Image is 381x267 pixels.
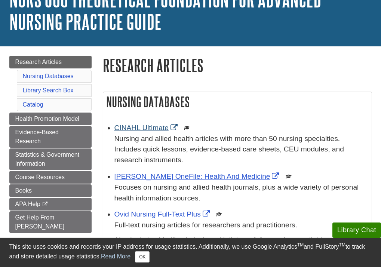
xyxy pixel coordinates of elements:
[297,242,304,248] sup: TM
[114,234,368,245] p: Also includes Medline indexing with links to full-text when available.
[9,126,92,148] a: Evidence-Based Research
[332,222,381,238] button: Library Chat
[15,174,65,180] span: Course Resources
[15,214,65,230] span: Get Help From [PERSON_NAME]
[216,211,222,217] img: Scholarly or Peer Reviewed
[15,59,62,65] span: Research Articles
[114,124,179,132] a: Link opens in new window
[9,198,92,211] a: APA Help
[15,129,59,144] span: Evidence-Based Research
[23,87,74,93] a: Library Search Box
[23,101,43,108] a: Catalog
[114,210,212,218] a: Link opens in new window
[114,182,368,204] p: Focuses on nursing and allied health journals, plus a wide variety of personal health information...
[9,56,92,233] div: Guide Page Menu
[9,113,92,125] a: Health Promotion Model
[9,171,92,184] a: Course Resources
[15,201,40,207] span: APA Help
[23,73,74,79] a: Nursing Databases
[135,251,150,263] button: Close
[339,242,345,248] sup: TM
[103,92,372,112] h2: Nursing Databases
[114,133,368,166] p: Nursing and allied health articles with more than 50 nursing specialties. Includes quick lessons,...
[15,116,80,122] span: Health Promotion Model
[114,220,368,231] p: Full-text nursing articles for researchers and practitioners.
[15,151,80,167] span: Statistics & Government Information
[9,184,92,197] a: Books
[101,253,130,260] a: Read More
[184,125,190,131] img: Scholarly or Peer Reviewed
[15,187,32,194] span: Books
[9,242,372,263] div: This site uses cookies and records your IP address for usage statistics. Additionally, we use Goo...
[103,56,372,75] h1: Research Articles
[9,211,92,233] a: Get Help From [PERSON_NAME]
[42,202,48,207] i: This link opens in a new window
[9,148,92,170] a: Statistics & Government Information
[9,56,92,68] a: Research Articles
[114,172,281,180] a: Link opens in new window
[286,174,292,179] img: Scholarly or Peer Reviewed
